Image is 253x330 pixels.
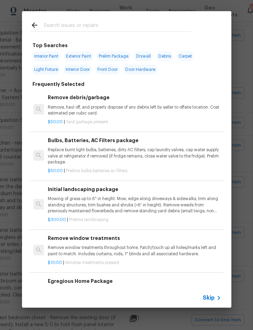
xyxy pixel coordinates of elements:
span: Debris [156,51,173,61]
span: Light Fixture [32,65,60,74]
span: $50.00 [48,120,63,124]
h6: Egregious Home Package [48,277,221,285]
span: Interior Paint [32,51,60,61]
span: Carpet [177,51,194,61]
p: Replace burnt light bulbs, batteries, dirty AC filters, cap laundry valves, cap water supply valv... [48,147,221,165]
span: Skip [203,294,215,301]
p: Remove window treatments throughout home. Patch/touch up all holes/marks left and paint to match.... [48,245,221,257]
span: $300.00 [48,218,66,222]
span: Prelim Package [97,51,131,61]
span: Drywall [134,51,153,61]
p: | [48,119,221,125]
p: | [48,260,221,266]
input: Search issues or repairs [44,21,192,31]
h6: Top Searches [32,42,68,49]
span: Exterior Paint [64,51,93,61]
p: | [48,168,221,174]
span: Prelims bulbs batteries ac filters [66,169,127,173]
span: Door Hardware [123,65,157,74]
p: Mowing of grass up to 6" in height. Mow, edge along driveways & sidewalks, trim along standing st... [48,196,221,214]
h6: Frequently Selected [32,80,84,88]
h6: Remove debris/garbage [48,94,221,101]
h6: Remove window treatments [48,234,221,242]
h6: Bulbs, Batteries, AC Filters package [48,137,221,144]
span: Interior Door [64,65,92,74]
span: Window treatments present [65,261,119,265]
span: Front Door [95,65,120,74]
h6: Initial landscaping package [48,185,221,193]
span: Yard garbage present [66,120,108,124]
span: $10.00 [48,261,62,265]
p: | [48,217,221,223]
span: Prelims landscaping [69,218,109,222]
span: $50.00 [48,169,63,173]
p: Remove, haul off, and properly dispose of any debris left by seller to offsite location. Cost est... [48,104,221,116]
